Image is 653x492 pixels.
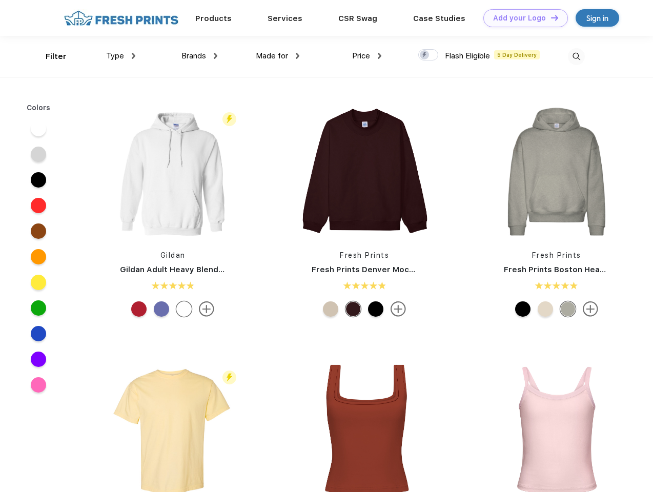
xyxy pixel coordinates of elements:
[312,265,534,274] a: Fresh Prints Denver Mock Neck Heavyweight Sweatshirt
[493,14,546,23] div: Add your Logo
[222,112,236,126] img: flash_active_toggle.svg
[176,301,192,317] div: White
[391,301,406,317] img: more.svg
[538,301,553,317] div: Sand
[105,104,241,240] img: func=resize&h=266
[222,371,236,384] img: flash_active_toggle.svg
[568,48,585,65] img: desktop_search.svg
[160,251,186,259] a: Gildan
[132,53,135,59] img: dropdown.png
[532,251,581,259] a: Fresh Prints
[340,251,389,259] a: Fresh Prints
[296,53,299,59] img: dropdown.png
[583,301,598,317] img: more.svg
[106,51,124,60] span: Type
[352,51,370,60] span: Price
[120,265,344,274] a: Gildan Adult Heavy Blend 8 Oz. 50/50 Hooded Sweatshirt
[19,102,58,113] div: Colors
[214,53,217,59] img: dropdown.png
[199,301,214,317] img: more.svg
[551,15,558,20] img: DT
[323,301,338,317] div: Sand
[488,104,625,240] img: func=resize&h=266
[296,104,433,240] img: func=resize&h=266
[378,53,381,59] img: dropdown.png
[345,301,361,317] div: Burgundy
[154,301,169,317] div: Violet
[131,301,147,317] div: Red
[576,9,619,27] a: Sign in
[181,51,206,60] span: Brands
[195,14,232,23] a: Products
[560,301,576,317] div: Heathered Grey
[46,51,67,63] div: Filter
[445,51,490,60] span: Flash Eligible
[515,301,530,317] div: Black
[586,12,608,24] div: Sign in
[368,301,383,317] div: Black
[494,50,540,59] span: 5 Day Delivery
[61,9,181,27] img: fo%20logo%202.webp
[256,51,288,60] span: Made for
